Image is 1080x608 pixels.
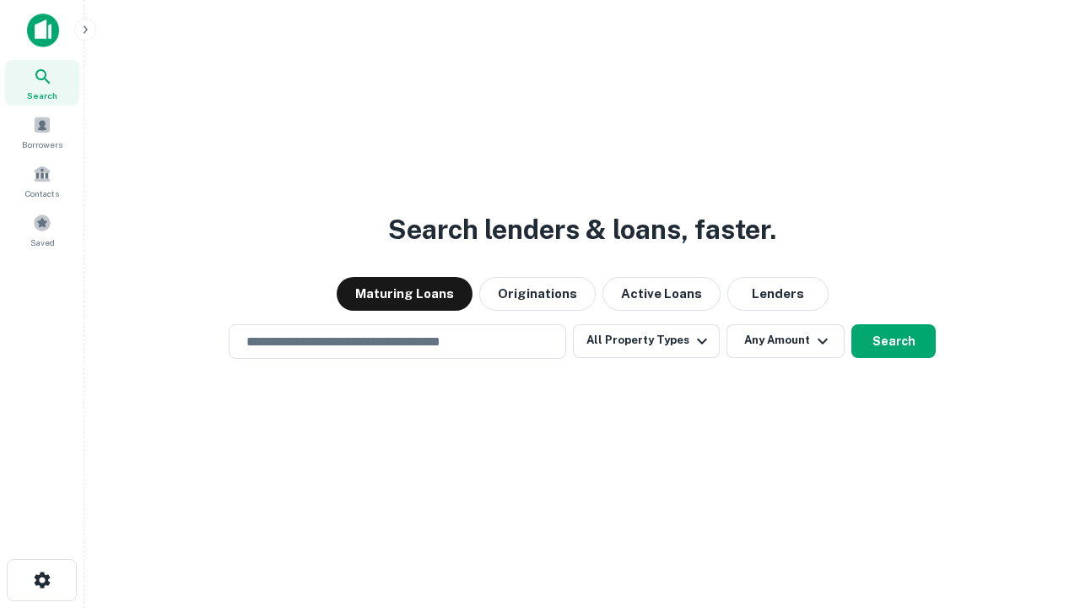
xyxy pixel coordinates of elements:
[337,277,472,311] button: Maturing Loans
[5,60,79,106] a: Search
[5,207,79,252] a: Saved
[27,14,59,47] img: capitalize-icon.png
[479,277,596,311] button: Originations
[726,324,845,358] button: Any Amount
[25,187,59,200] span: Contacts
[22,138,62,151] span: Borrowers
[573,324,720,358] button: All Property Types
[30,236,55,249] span: Saved
[851,324,936,358] button: Search
[27,89,57,102] span: Search
[5,109,79,155] a: Borrowers
[388,209,776,250] h3: Search lenders & loans, faster.
[996,473,1080,554] iframe: Chat Widget
[602,277,721,311] button: Active Loans
[727,277,829,311] button: Lenders
[5,158,79,204] a: Contacts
